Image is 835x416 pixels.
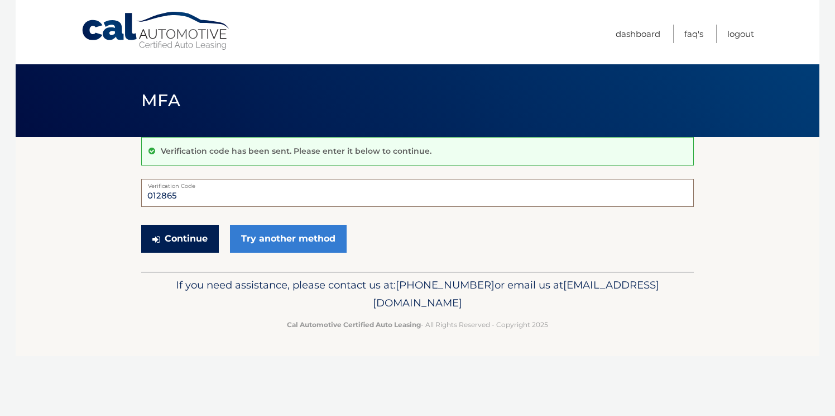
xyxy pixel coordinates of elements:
[141,225,219,253] button: Continue
[141,179,694,207] input: Verification Code
[616,25,660,43] a: Dashboard
[684,25,703,43] a: FAQ's
[148,276,687,312] p: If you need assistance, please contact us at: or email us at
[81,11,232,51] a: Cal Automotive
[727,25,754,43] a: Logout
[396,278,495,291] span: [PHONE_NUMBER]
[141,90,180,111] span: MFA
[230,225,347,253] a: Try another method
[287,320,421,329] strong: Cal Automotive Certified Auto Leasing
[141,179,694,188] label: Verification Code
[148,319,687,330] p: - All Rights Reserved - Copyright 2025
[373,278,659,309] span: [EMAIL_ADDRESS][DOMAIN_NAME]
[161,146,431,156] p: Verification code has been sent. Please enter it below to continue.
